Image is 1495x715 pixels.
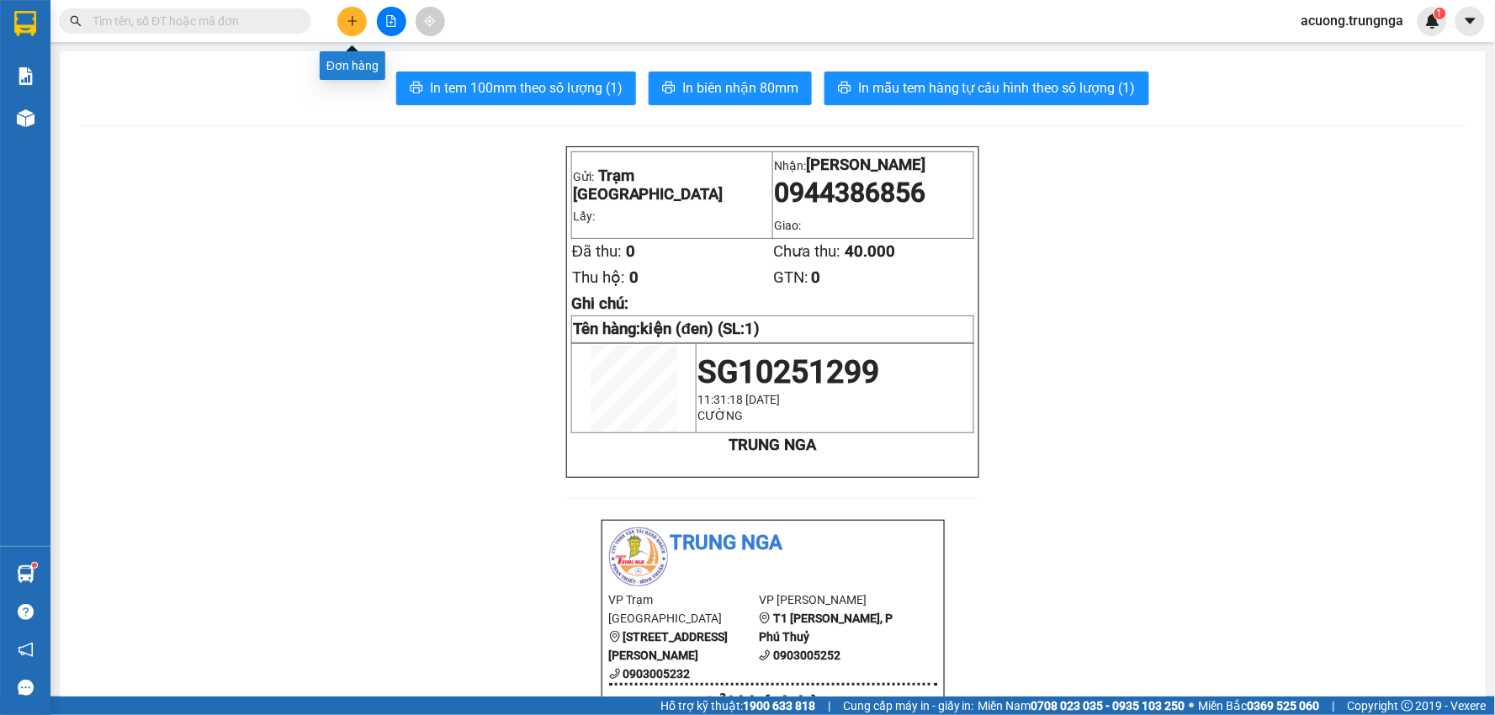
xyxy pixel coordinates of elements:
strong: 1900 633 818 [743,699,815,712]
span: 40.000 [845,242,895,261]
span: file-add [385,15,397,27]
button: file-add [377,7,406,36]
span: question-circle [18,604,34,620]
span: phone [609,668,621,680]
span: environment [609,631,621,643]
b: 0903005232 [623,667,691,681]
span: 1 [1437,8,1443,19]
strong: Tên hàng: [573,320,760,338]
span: Giao: [774,219,801,232]
span: | [1333,696,1335,715]
b: 0903005252 [773,649,840,662]
span: environment [116,93,128,105]
strong: TRUNG NGA [729,436,816,454]
span: 0944386856 [774,177,925,209]
span: SG10251299 [697,353,879,390]
b: T1 [PERSON_NAME], P Phú Thuỷ [116,93,219,143]
span: 0 [629,268,639,287]
span: Miền Bắc [1199,696,1320,715]
span: Trạm [GEOGRAPHIC_DATA] [573,167,724,204]
button: caret-down [1455,7,1485,36]
span: phone [759,649,771,661]
span: ⚪️ [1190,702,1195,709]
span: Cung cấp máy in - giấy in: [843,696,974,715]
sup: 1 [32,563,37,568]
span: | [828,696,830,715]
span: caret-down [1463,13,1478,29]
li: VP [PERSON_NAME] [116,71,224,90]
span: GTN: [773,268,808,287]
button: printerIn mẫu tem hàng tự cấu hình theo số lượng (1) [824,71,1149,105]
span: In biên nhận 80mm [682,77,798,98]
span: environment [759,612,771,624]
sup: 1 [1434,8,1446,19]
img: warehouse-icon [17,565,34,583]
span: In tem 100mm theo số lượng (1) [430,77,623,98]
span: 0 [811,268,820,287]
button: printerIn biên nhận 80mm [649,71,812,105]
span: aim [424,15,436,27]
img: warehouse-icon [17,109,34,127]
span: printer [662,81,676,97]
span: CƯỜNG [697,409,743,422]
span: Miền Nam [978,696,1185,715]
button: printerIn tem 100mm theo số lượng (1) [396,71,636,105]
li: Trung Nga [609,527,937,559]
span: 0 [626,242,635,261]
span: Đã thu: [572,242,622,261]
span: In mẫu tem hàng tự cấu hình theo số lượng (1) [858,77,1136,98]
span: [PERSON_NAME] [806,156,925,174]
img: logo-vxr [14,11,36,36]
span: notification [18,642,34,658]
span: Ghi chú: [571,294,628,313]
b: [STREET_ADDRESS][PERSON_NAME] [609,630,729,662]
button: plus [337,7,367,36]
span: printer [410,81,423,97]
b: T1 [PERSON_NAME], P Phú Thuỷ [759,612,893,643]
p: Gửi: [573,167,771,204]
span: message [18,680,34,696]
span: printer [838,81,851,97]
span: Thu hộ: [572,268,625,287]
span: Chưa thu: [773,242,840,261]
span: copyright [1402,700,1413,712]
p: Nhận: [774,156,973,174]
span: search [70,15,82,27]
input: Tìm tên, số ĐT hoặc mã đơn [93,12,291,30]
span: plus [347,15,358,27]
span: acuong.trungnga [1288,10,1418,31]
strong: 0708 023 035 - 0935 103 250 [1031,699,1185,712]
img: logo.jpg [609,527,668,586]
img: solution-icon [17,67,34,85]
img: logo.jpg [8,8,67,67]
li: VP Trạm [GEOGRAPHIC_DATA] [8,71,116,127]
strong: 0369 525 060 [1248,699,1320,712]
span: 1) [745,320,760,338]
button: aim [416,7,445,36]
span: 11:31:18 [DATE] [697,393,780,406]
span: Hỗ trợ kỹ thuật: [660,696,815,715]
img: icon-new-feature [1425,13,1440,29]
li: VP [PERSON_NAME] [759,591,909,609]
span: kiện (đen) (SL: [641,320,760,338]
li: Trung Nga [8,8,244,40]
span: Lấy: [573,209,595,223]
li: VP Trạm [GEOGRAPHIC_DATA] [609,591,760,628]
div: Đơn hàng [320,51,385,80]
